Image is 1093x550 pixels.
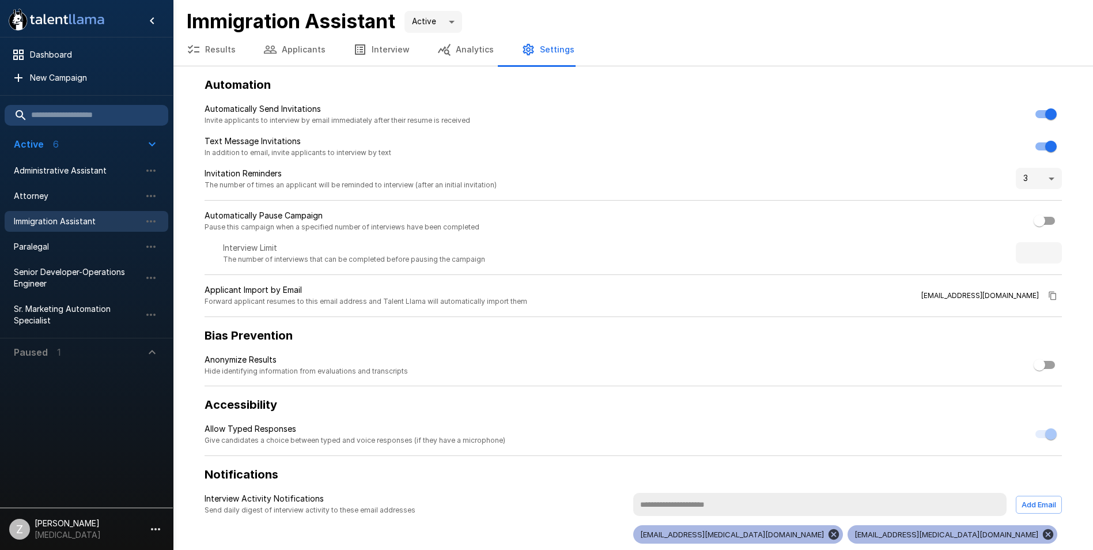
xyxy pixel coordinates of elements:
[205,354,408,366] p: Anonymize Results
[205,135,391,147] p: Text Message Invitations
[1016,168,1062,190] div: 3
[1028,423,1062,446] div: 6 interviews in progress. You can only change this setting when no interviews are in progress.
[921,290,1039,302] span: [EMAIL_ADDRESS][DOMAIN_NAME]
[205,366,408,377] span: Hide identifying information from evaluations and transcripts
[205,168,497,179] p: Invitation Reminders
[205,329,293,342] b: Bias Prevention
[205,210,479,221] p: Automatically Pause Campaign
[205,221,479,233] span: Pause this campaign when a specified number of interviews have been completed
[404,11,462,33] div: Active
[205,179,497,191] span: The number of times an applicant will be reminded to interview (after an initial invitation)
[205,296,527,307] span: Forward applicant resumes to this email address and Talent Llama will automatically import them
[205,147,391,159] span: In addition to email, invite applicants to interview by text
[848,525,1057,544] div: [EMAIL_ADDRESS][MEDICAL_DATA][DOMAIN_NAME]
[205,103,470,115] p: Automatically Send Invitations
[205,284,527,296] p: Applicant Import by Email
[205,468,278,481] b: Notifications
[223,254,485,265] span: The number of interviews that can be completed before pausing the campaign
[423,33,508,66] button: Analytics
[205,398,277,412] b: Accessibility
[205,493,415,504] p: Interview Activity Notifications
[173,33,249,66] button: Results
[205,435,505,446] span: Give candidates a choice between typed and voice responses (if they have a microphone)
[1016,496,1062,514] button: Add Email
[187,9,395,33] b: Immigration Assistant
[205,504,415,516] span: Send daily digest of interview activity to these email addresses
[339,33,423,66] button: Interview
[633,530,831,539] span: [EMAIL_ADDRESS][MEDICAL_DATA][DOMAIN_NAME]
[205,78,271,92] b: Automation
[223,242,485,254] p: Interview Limit
[508,33,588,66] button: Settings
[205,423,505,435] p: Allow Typed Responses
[633,525,843,544] div: [EMAIL_ADDRESS][MEDICAL_DATA][DOMAIN_NAME]
[848,530,1045,539] span: [EMAIL_ADDRESS][MEDICAL_DATA][DOMAIN_NAME]
[205,115,470,126] span: Invite applicants to interview by email immediately after their resume is received
[249,33,339,66] button: Applicants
